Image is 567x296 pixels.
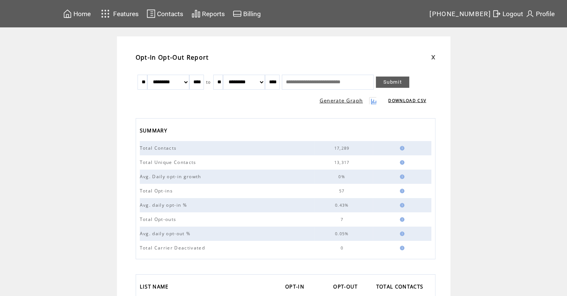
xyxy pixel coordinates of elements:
[335,231,351,236] span: 0.05%
[334,146,352,151] span: 17,289
[492,9,501,18] img: exit.svg
[334,160,352,165] span: 13,317
[206,80,211,85] span: to
[202,10,225,18] span: Reports
[99,8,112,20] img: features.svg
[525,9,534,18] img: profile.svg
[491,8,524,20] a: Logout
[335,203,351,208] span: 0.43%
[140,188,175,194] span: Total Opt-ins
[157,10,183,18] span: Contacts
[524,8,556,20] a: Profile
[536,10,555,18] span: Profile
[398,217,404,222] img: help.gif
[191,9,200,18] img: chart.svg
[285,281,306,294] span: OPT-IN
[140,202,189,208] span: Avg. daily opt-in %
[376,77,409,88] a: Submit
[140,230,193,237] span: Avg. daily opt-out %
[140,173,203,180] span: Avg. Daily opt-in growth
[376,281,425,294] span: TOTAL CONTACTS
[62,8,92,20] a: Home
[140,281,172,294] a: LIST NAME
[503,10,523,18] span: Logout
[398,246,404,250] img: help.gif
[190,8,226,20] a: Reports
[398,231,404,236] img: help.gif
[333,281,359,294] span: OPT-OUT
[63,9,72,18] img: home.svg
[232,8,262,20] a: Billing
[398,146,404,150] img: help.gif
[73,10,91,18] span: Home
[145,8,184,20] a: Contacts
[376,281,427,294] a: TOTAL CONTACTS
[320,97,363,104] a: Generate Graph
[429,10,491,18] span: [PHONE_NUMBER]
[233,9,242,18] img: creidtcard.svg
[140,216,178,222] span: Total Opt-outs
[340,217,345,222] span: 7
[140,125,169,138] span: SUMMARY
[136,53,209,62] span: Opt-In Opt-Out Report
[388,98,426,103] a: DOWNLOAD CSV
[398,189,404,193] img: help.gif
[333,281,361,294] a: OPT-OUT
[147,9,156,18] img: contacts.svg
[98,6,140,21] a: Features
[140,245,207,251] span: Total Carrier Deactivated
[113,10,139,18] span: Features
[340,245,345,251] span: 0
[398,174,404,179] img: help.gif
[338,174,347,179] span: 0%
[140,159,198,165] span: Total Unique Contacts
[140,281,171,294] span: LIST NAME
[398,203,404,207] img: help.gif
[285,281,308,294] a: OPT-IN
[339,188,347,194] span: 57
[140,145,179,151] span: Total Contacts
[398,160,404,165] img: help.gif
[243,10,261,18] span: Billing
